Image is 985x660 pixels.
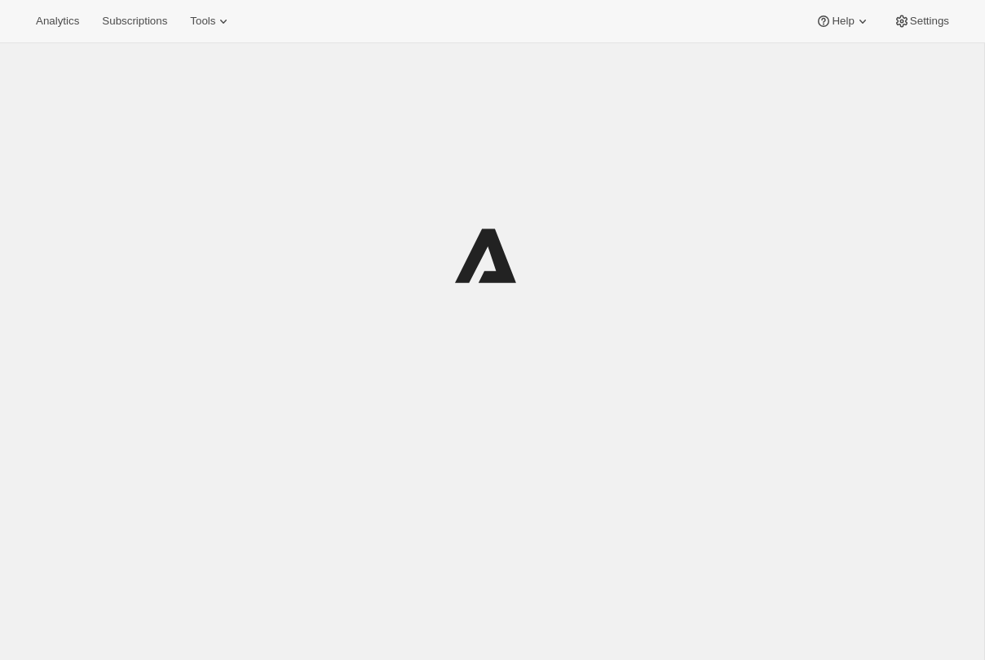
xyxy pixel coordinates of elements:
button: Tools [180,10,241,33]
span: Subscriptions [102,15,167,28]
button: Subscriptions [92,10,177,33]
span: Analytics [36,15,79,28]
button: Help [806,10,880,33]
span: Settings [910,15,949,28]
button: Analytics [26,10,89,33]
span: Tools [190,15,215,28]
span: Help [832,15,854,28]
button: Settings [884,10,959,33]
